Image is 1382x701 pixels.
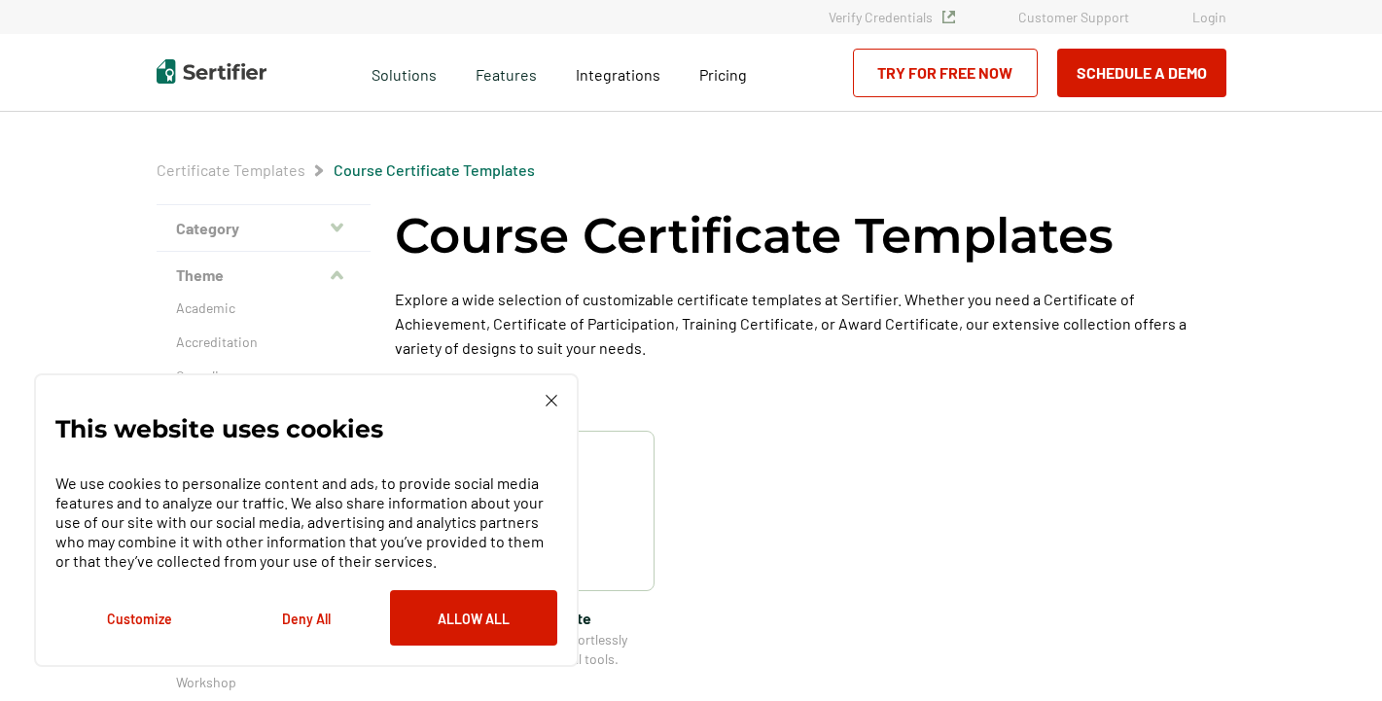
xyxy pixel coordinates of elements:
[576,60,660,85] a: Integrations
[223,590,390,646] button: Deny All
[176,298,351,318] a: Academic
[853,49,1038,97] a: Try for Free Now
[829,9,955,25] a: Verify Credentials
[176,673,351,692] a: Workshop
[157,160,305,179] a: Certificate Templates
[1057,49,1226,97] button: Schedule a Demo
[1018,9,1129,25] a: Customer Support
[157,160,535,180] div: Breadcrumb
[55,590,223,646] button: Customize
[176,333,351,352] a: Accreditation
[576,65,660,84] span: Integrations
[157,252,371,298] button: Theme
[476,60,537,85] span: Features
[942,11,955,23] img: Verified
[157,205,371,252] button: Category
[395,204,1114,267] h1: Course Certificate Templates
[334,160,535,180] span: Course Certificate Templates
[55,473,557,571] p: We use cookies to personalize content and ads, to provide social media features and to analyze ou...
[699,65,747,84] span: Pricing
[1192,9,1226,25] a: Login
[395,287,1226,360] p: Explore a wide selection of customizable certificate templates at Sertifier. Whether you need a C...
[699,60,747,85] a: Pricing
[157,59,266,84] img: Sertifier | Digital Credentialing Platform
[157,160,305,180] span: Certificate Templates
[334,160,535,179] a: Course Certificate Templates
[176,367,351,386] a: Compliance
[372,60,437,85] span: Solutions
[390,590,557,646] button: Allow All
[546,395,557,406] img: Cookie Popup Close
[55,419,383,438] p: This website uses cookies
